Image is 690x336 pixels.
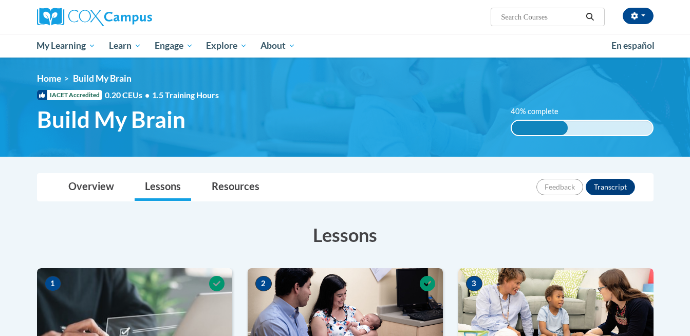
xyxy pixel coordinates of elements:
[135,174,191,201] a: Lessons
[102,34,148,58] a: Learn
[155,40,193,52] span: Engage
[466,276,482,291] span: 3
[58,174,124,201] a: Overview
[206,40,247,52] span: Explore
[152,90,219,100] span: 1.5 Training Hours
[73,73,132,84] span: Build My Brain
[45,276,61,291] span: 1
[37,73,61,84] a: Home
[255,276,272,291] span: 2
[201,174,270,201] a: Resources
[37,90,102,100] span: IACET Accredited
[260,40,295,52] span: About
[254,34,302,58] a: About
[511,106,570,117] label: 40% complete
[109,40,141,52] span: Learn
[22,34,669,58] div: Main menu
[30,34,103,58] a: My Learning
[148,34,200,58] a: Engage
[37,8,232,26] a: Cox Campus
[586,179,635,195] button: Transcript
[623,8,654,24] button: Account Settings
[105,89,152,101] span: 0.20 CEUs
[611,40,655,51] span: En español
[145,90,150,100] span: •
[199,34,254,58] a: Explore
[36,40,96,52] span: My Learning
[37,222,654,248] h3: Lessons
[500,11,582,23] input: Search Courses
[37,8,152,26] img: Cox Campus
[512,121,568,135] div: 40% complete
[37,106,185,133] span: Build My Brain
[536,179,583,195] button: Feedback
[605,35,661,57] a: En español
[582,11,598,23] button: Search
